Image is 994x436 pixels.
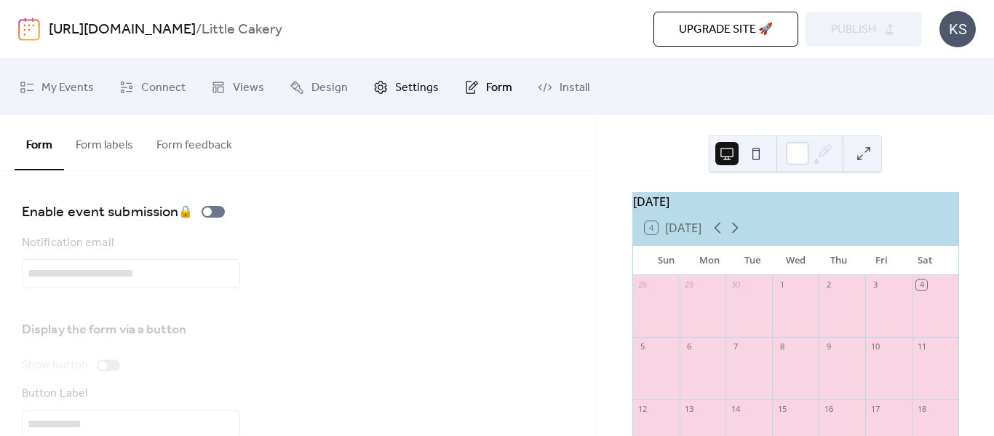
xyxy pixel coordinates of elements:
span: Views [233,76,264,99]
span: Connect [141,76,186,99]
div: Sat [904,246,947,275]
div: 29 [684,280,695,290]
div: Mon [688,246,731,275]
a: Design [279,65,359,109]
a: Connect [108,65,196,109]
div: [DATE] [633,193,958,210]
div: 6 [684,341,695,352]
div: 18 [916,403,927,414]
a: Form [453,65,523,109]
span: Design [311,76,348,99]
span: Form [486,76,512,99]
div: 16 [823,403,834,414]
div: 11 [916,341,927,352]
div: 13 [684,403,695,414]
div: 15 [776,403,787,414]
a: Views [200,65,275,109]
div: 9 [823,341,834,352]
button: Upgrade site 🚀 [653,12,798,47]
div: KS [939,11,976,47]
div: 30 [730,280,741,290]
span: Upgrade site 🚀 [679,21,773,39]
div: 17 [870,403,880,414]
a: Settings [362,65,450,109]
a: [URL][DOMAIN_NAME] [49,16,196,44]
div: Fri [860,246,903,275]
button: Form [15,115,64,170]
div: 4 [916,280,927,290]
img: logo [18,17,40,41]
div: Wed [774,246,817,275]
b: / [196,16,202,44]
div: 10 [870,341,880,352]
div: 28 [637,280,648,290]
div: 12 [637,403,648,414]
div: 8 [776,341,787,352]
div: Thu [817,246,860,275]
div: 2 [823,280,834,290]
div: 5 [637,341,648,352]
div: 3 [870,280,880,290]
span: Settings [395,76,439,99]
span: Install [560,76,589,99]
button: Form labels [64,115,145,169]
div: 1 [776,280,787,290]
a: My Events [9,65,105,109]
span: My Events [41,76,94,99]
a: Install [527,65,600,109]
button: Form feedback [145,115,244,169]
b: Little Cakery [202,16,282,44]
div: Sun [645,246,688,275]
div: 7 [730,341,741,352]
div: Tue [731,246,774,275]
div: 14 [730,403,741,414]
